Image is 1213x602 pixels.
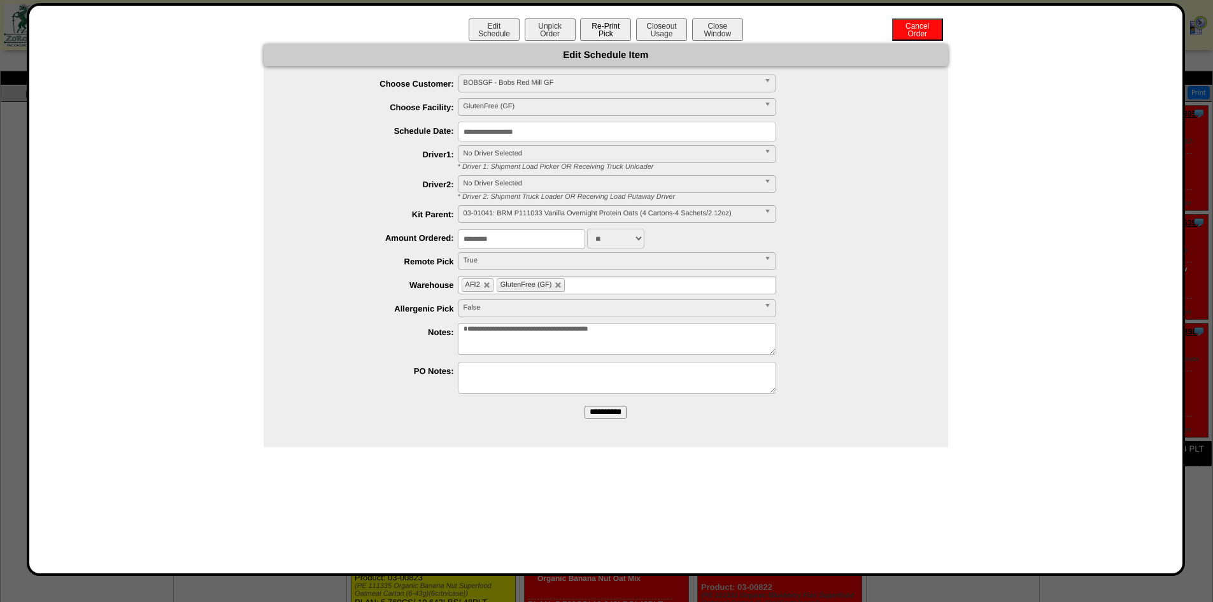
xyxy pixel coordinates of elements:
[464,176,759,191] span: No Driver Selected
[525,18,576,41] button: UnpickOrder
[464,99,759,114] span: GlutenFree (GF)
[289,280,458,290] label: Warehouse
[448,193,948,201] div: * Driver 2: Shipment Truck Loader OR Receiving Load Putaway Driver
[289,126,458,136] label: Schedule Date:
[636,18,687,41] button: CloseoutUsage
[289,257,458,266] label: Remote Pick
[289,210,458,219] label: Kit Parent:
[289,180,458,189] label: Driver2:
[464,75,759,90] span: BOBSGF - Bobs Red Mill GF
[469,18,520,41] button: EditSchedule
[692,18,743,41] button: CloseWindow
[500,281,552,289] span: GlutenFree (GF)
[289,327,458,337] label: Notes:
[264,44,948,66] div: Edit Schedule Item
[691,29,744,38] a: CloseWindow
[464,253,759,268] span: True
[464,300,759,315] span: False
[289,304,458,313] label: Allergenic Pick
[464,146,759,161] span: No Driver Selected
[289,103,458,112] label: Choose Facility:
[289,233,458,243] label: Amount Ordered:
[289,79,458,89] label: Choose Customer:
[892,18,943,41] button: CancelOrder
[289,366,458,376] label: PO Notes:
[464,206,759,221] span: 03-01041: BRM P111033 Vanilla Overnight Protein Oats (4 Cartons-4 Sachets/2.12oz)
[448,163,948,171] div: * Driver 1: Shipment Load Picker OR Receiving Truck Unloader
[580,18,631,41] button: Re-PrintPick
[289,150,458,159] label: Driver1:
[465,281,480,289] span: AFI2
